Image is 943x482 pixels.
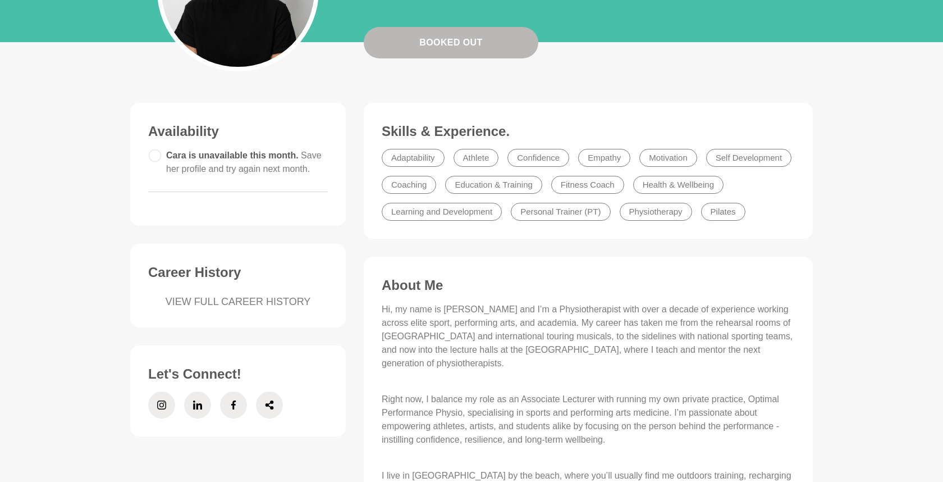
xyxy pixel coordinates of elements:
span: Save her profile and try again next month. [166,151,322,174]
a: VIEW FULL CAREER HISTORY [148,294,328,310]
h3: Let's Connect! [148,366,328,383]
a: Instagram [148,392,175,419]
h3: Career History [148,264,328,281]
h3: About Me [382,277,795,294]
p: Hi, my name is [PERSON_NAME] and I’m a Physiotherapist with over a decade of experience working a... [382,303,795,384]
span: Cara is unavailable this month. [166,151,322,174]
p: Right now, I balance my role as an Associate Lecturer with running my own private practice, Optim... [382,393,795,460]
h3: Skills & Experience. [382,123,795,140]
a: LinkedIn [184,392,211,419]
h3: Availability [148,123,328,140]
a: Share [256,392,283,419]
a: Facebook [220,392,247,419]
